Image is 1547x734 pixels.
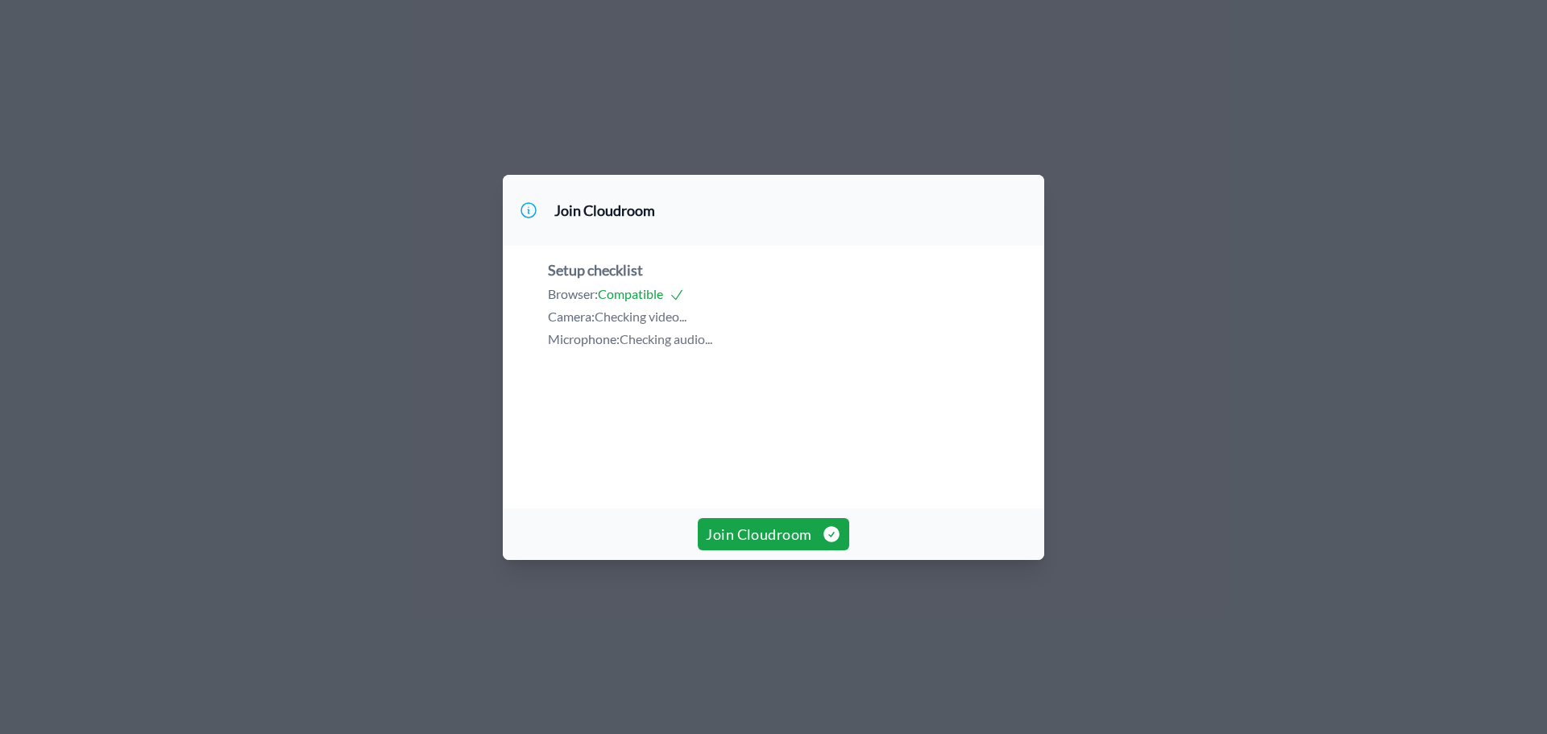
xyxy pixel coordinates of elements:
span: Microphone: [548,331,620,346]
span: Compatible [598,286,685,301]
span: Camera: [548,309,595,324]
span: Browser: [548,286,598,301]
span: Checking audio... [620,331,712,346]
span: Setup checklist [548,261,643,279]
button: Join Cloudroom [698,518,848,550]
h3: Join Cloudroom [554,201,655,220]
span: Join Cloudroom [706,523,840,545]
span: Checking video... [595,309,686,324]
